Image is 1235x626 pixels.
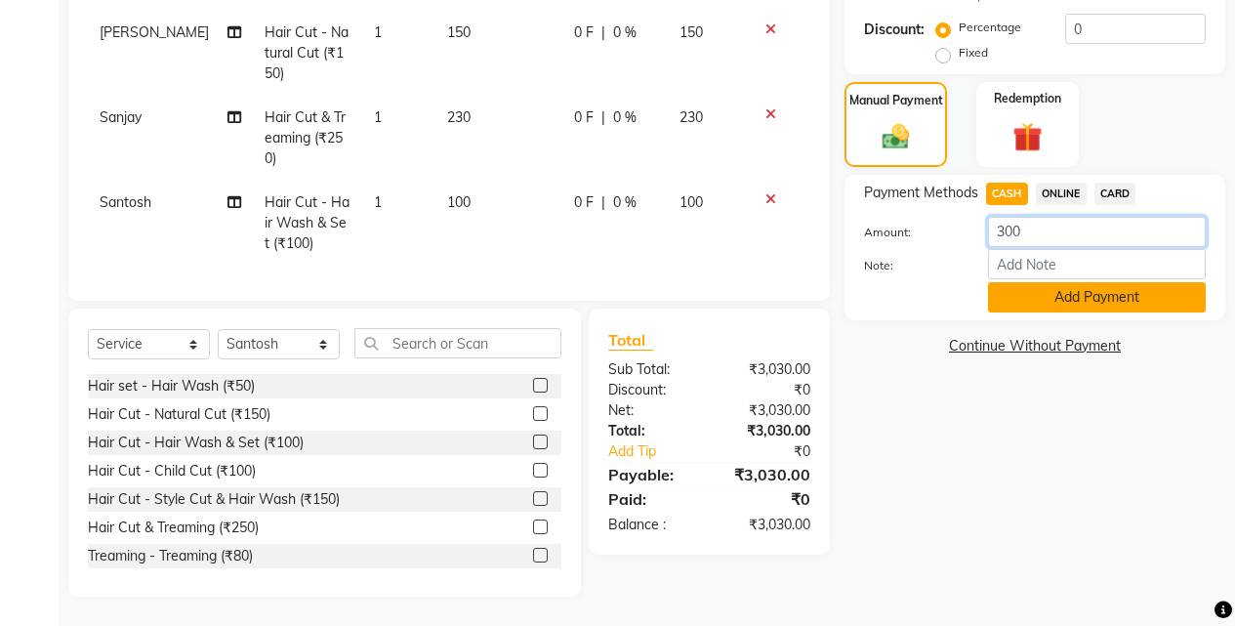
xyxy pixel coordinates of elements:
span: Sanjay [100,108,142,126]
span: CARD [1094,183,1136,205]
span: CASH [986,183,1028,205]
span: 0 F [574,192,594,213]
span: 100 [679,193,703,211]
div: ₹3,030.00 [709,515,825,535]
input: Amount [988,217,1206,247]
div: ₹3,030.00 [709,463,825,486]
div: Hair Cut - Hair Wash & Set (₹100) [88,433,304,453]
div: Sub Total: [594,359,710,380]
span: 0 % [613,22,637,43]
input: Add Note [988,249,1206,279]
img: _cash.svg [874,121,919,152]
span: Santosh [100,193,151,211]
span: 230 [447,108,471,126]
span: | [601,107,605,128]
label: Fixed [959,44,988,62]
span: 1 [374,108,382,126]
input: Search or Scan [354,328,561,358]
span: 230 [679,108,703,126]
div: ₹0 [709,380,825,400]
img: _gift.svg [1004,119,1051,155]
a: Add Tip [594,441,728,462]
span: 0 F [574,107,594,128]
div: Hair Cut - Child Cut (₹100) [88,461,256,481]
div: ₹3,030.00 [709,400,825,421]
button: Add Payment [988,282,1206,313]
div: Net: [594,400,710,421]
div: Total: [594,421,710,441]
div: ₹3,030.00 [709,421,825,441]
label: Percentage [959,19,1021,36]
span: ONLINE [1036,183,1087,205]
span: [PERSON_NAME] [100,23,209,41]
span: 0 % [613,107,637,128]
span: Payment Methods [864,183,978,203]
span: Hair Cut & Treaming (₹250) [265,108,346,167]
label: Note: [849,257,973,274]
span: 0 % [613,192,637,213]
span: Hair Cut - Hair Wash & Set (₹100) [265,193,350,252]
div: ₹3,030.00 [709,359,825,380]
span: Hair Cut - Natural Cut (₹150) [265,23,349,82]
span: | [601,22,605,43]
div: Paid: [594,487,710,511]
span: 1 [374,193,382,211]
div: Payable: [594,463,710,486]
span: 1 [374,23,382,41]
span: | [601,192,605,213]
span: 150 [679,23,703,41]
div: ₹0 [709,487,825,511]
div: Treaming - Treaming (₹80) [88,546,253,566]
label: Amount: [849,224,973,241]
div: Discount: [864,20,925,40]
div: Hair Cut - Style Cut & Hair Wash (₹150) [88,489,340,510]
span: 0 F [574,22,594,43]
div: ₹0 [728,441,825,462]
div: Balance : [594,515,710,535]
label: Manual Payment [849,92,943,109]
span: 100 [447,193,471,211]
div: Hair set - Hair Wash (₹50) [88,376,255,396]
a: Continue Without Payment [848,336,1221,356]
span: Total [608,330,653,351]
label: Redemption [994,90,1061,107]
span: 150 [447,23,471,41]
div: Discount: [594,380,710,400]
div: Hair Cut & Treaming (₹250) [88,518,259,538]
div: Hair Cut - Natural Cut (₹150) [88,404,270,425]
